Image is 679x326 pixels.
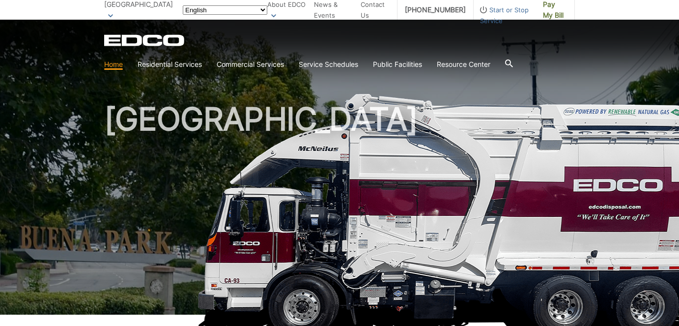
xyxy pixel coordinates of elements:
[183,5,267,15] select: Select a language
[104,103,575,319] h1: [GEOGRAPHIC_DATA]
[299,59,358,70] a: Service Schedules
[217,59,284,70] a: Commercial Services
[104,34,186,46] a: EDCD logo. Return to the homepage.
[373,59,422,70] a: Public Facilities
[104,59,123,70] a: Home
[138,59,202,70] a: Residential Services
[437,59,490,70] a: Resource Center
